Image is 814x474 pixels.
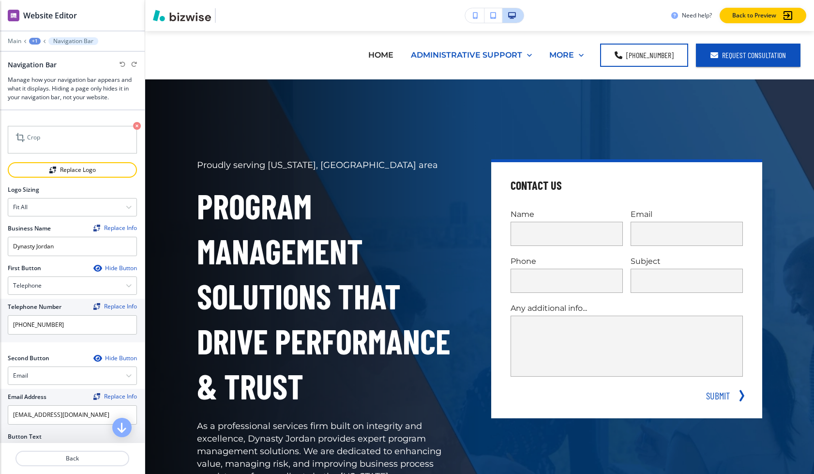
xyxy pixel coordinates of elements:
[511,256,623,267] p: Phone
[368,49,393,61] p: HOME
[682,11,712,20] h3: Need help?
[93,303,137,310] button: ReplaceReplace Info
[160,34,353,75] img: Dynasty Jordan
[13,281,42,290] h4: Telephone
[93,225,137,231] button: ReplaceReplace Info
[8,60,57,70] h2: Navigation Bar
[8,315,137,335] input: Ex. 561-222-1111
[93,225,137,232] span: Find and replace this information across Bizwise
[720,8,806,23] button: Back to Preview
[197,159,468,172] p: Proudly serving [US_STATE], [GEOGRAPHIC_DATA] area
[600,44,688,67] a: [PHONE_NUMBER]
[511,178,562,193] h4: Contact Us
[49,167,56,173] img: Replace
[93,225,100,231] img: Replace
[23,10,77,21] h2: Website Editor
[93,225,137,231] div: Replace Info
[9,167,136,173] div: Replace Logo
[511,303,743,314] p: Any additional info...
[8,303,61,311] h2: Telephone Number
[93,393,137,401] span: Find and replace this information across Bizwise
[93,303,137,310] div: Replace Info
[8,354,49,363] h2: Second Button
[93,303,137,311] span: Find and replace this information across Bizwise
[15,451,129,466] button: Back
[732,11,776,20] p: Back to Preview
[631,209,743,220] p: Email
[8,405,137,425] input: Ex. franjllc@aol.com
[93,393,137,400] button: ReplaceReplace Info
[696,44,800,67] a: Request Consultation
[48,37,98,45] button: Navigation Bar
[702,388,733,403] button: SUBMIT
[53,38,93,45] p: Navigation Bar
[411,49,522,61] p: ADMINISTRATIVE SUPPORT
[8,126,137,153] img: logo
[13,203,28,212] h4: Fit all
[8,393,46,401] h2: Email Address
[8,162,137,178] button: ReplaceReplace Logo
[13,371,28,380] h4: Email
[93,393,100,400] img: Replace
[8,432,42,441] h2: Button Text
[220,13,246,18] img: Your Logo
[8,38,21,45] button: Main
[631,256,743,267] p: Subject
[8,185,39,194] h2: Logo Sizing
[27,133,40,142] p: Crop
[511,209,623,220] p: Name
[8,224,51,233] h2: Business Name
[29,38,41,45] button: +1
[549,49,574,61] p: MORE
[153,10,211,21] img: Bizwise Logo
[16,454,128,463] p: Back
[12,130,44,145] div: Crop
[93,303,100,310] img: Replace
[93,354,137,362] button: Hide Button
[93,264,137,272] button: Hide Button
[8,10,19,21] img: editor icon
[8,76,137,102] h3: Manage how your navigation bar appears and what it displays. Hiding a page only hides it in your ...
[93,393,137,400] div: Replace Info
[8,264,41,273] h2: First Button
[197,183,468,409] h1: Program Management Solutions That Drive Performance & Trust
